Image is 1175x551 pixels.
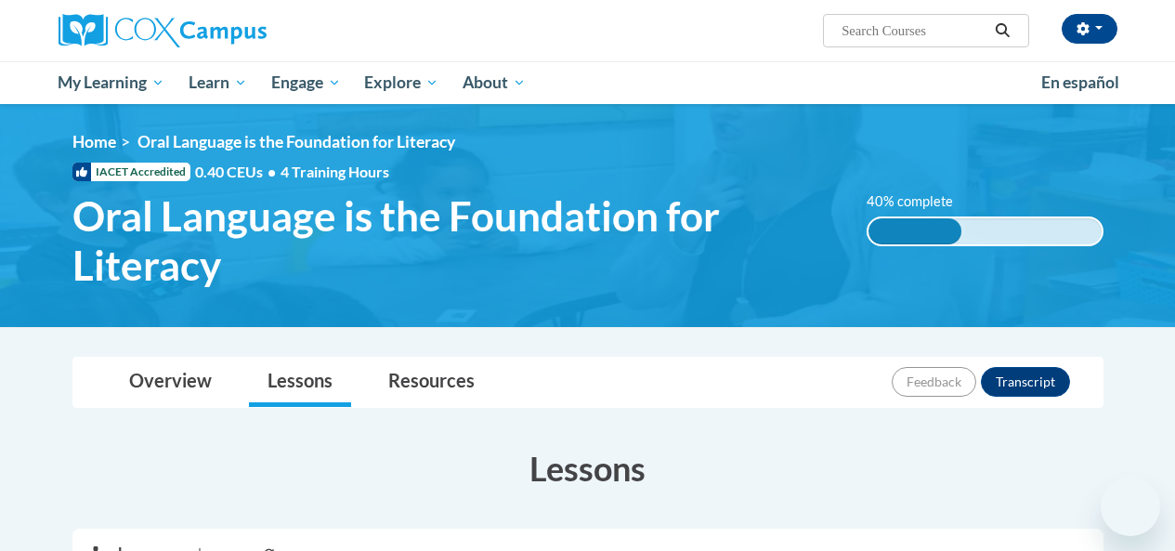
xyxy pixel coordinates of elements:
span: My Learning [58,72,164,94]
button: Search [988,20,1016,42]
span: IACET Accredited [72,163,190,181]
a: Engage [259,61,353,104]
span: Explore [364,72,438,94]
span: Learn [189,72,247,94]
iframe: Button to launch messaging window [1101,477,1160,536]
span: Engage [271,72,341,94]
div: Main menu [45,61,1131,104]
a: Explore [352,61,450,104]
a: En español [1029,63,1131,102]
span: 4 Training Hours [281,163,389,180]
h3: Lessons [72,445,1103,492]
img: Cox Campus [59,14,267,47]
span: En español [1041,72,1119,92]
button: Transcript [981,367,1070,397]
input: Search Courses [840,20,988,42]
div: 40% complete [868,218,961,244]
span: About [463,72,526,94]
button: Account Settings [1062,14,1117,44]
span: • [268,163,276,180]
a: Learn [176,61,259,104]
a: Overview [111,358,230,407]
label: 40% complete [867,191,973,212]
span: Oral Language is the Foundation for Literacy [137,132,455,151]
a: Cox Campus [59,14,393,47]
a: Resources [370,358,493,407]
a: My Learning [46,61,177,104]
a: Lessons [249,358,351,407]
span: Oral Language is the Foundation for Literacy [72,191,839,290]
button: Feedback [892,367,976,397]
span: 0.40 CEUs [195,162,281,182]
a: Home [72,132,116,151]
a: About [450,61,538,104]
